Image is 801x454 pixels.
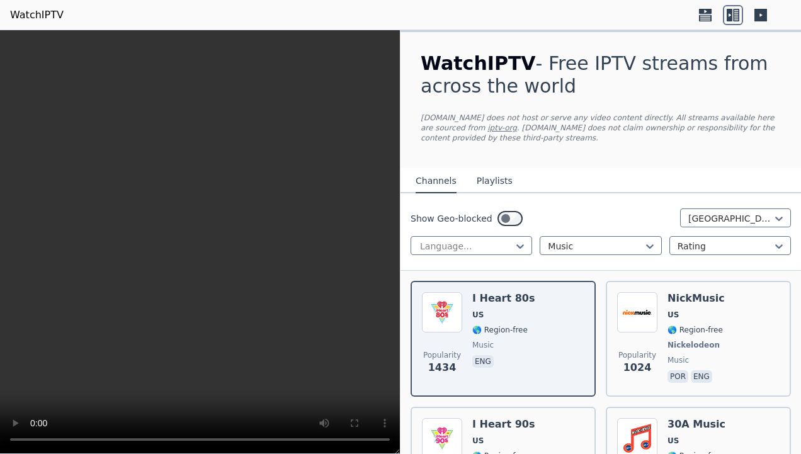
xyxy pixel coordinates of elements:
[668,418,725,431] h6: 30A Music
[411,212,492,225] label: Show Geo-blocked
[10,8,64,23] a: WatchIPTV
[668,292,725,305] h6: NickMusic
[691,370,712,383] p: eng
[428,360,457,375] span: 1434
[472,310,484,320] span: US
[668,436,679,446] span: US
[668,340,720,350] span: Nickelodeon
[477,169,513,193] button: Playlists
[422,292,462,332] img: I Heart 80s
[416,169,457,193] button: Channels
[472,355,494,368] p: eng
[472,436,484,446] span: US
[472,340,494,350] span: music
[472,325,528,335] span: 🌎 Region-free
[421,52,781,98] h1: - Free IPTV streams from across the world
[421,52,536,74] span: WatchIPTV
[668,325,723,335] span: 🌎 Region-free
[668,370,688,383] p: por
[472,292,535,305] h6: I Heart 80s
[487,123,517,132] a: iptv-org
[618,350,656,360] span: Popularity
[668,310,679,320] span: US
[472,418,535,431] h6: I Heart 90s
[421,113,781,143] p: [DOMAIN_NAME] does not host or serve any video content directly. All streams available here are s...
[423,350,461,360] span: Popularity
[668,355,689,365] span: music
[623,360,652,375] span: 1024
[617,292,657,332] img: NickMusic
